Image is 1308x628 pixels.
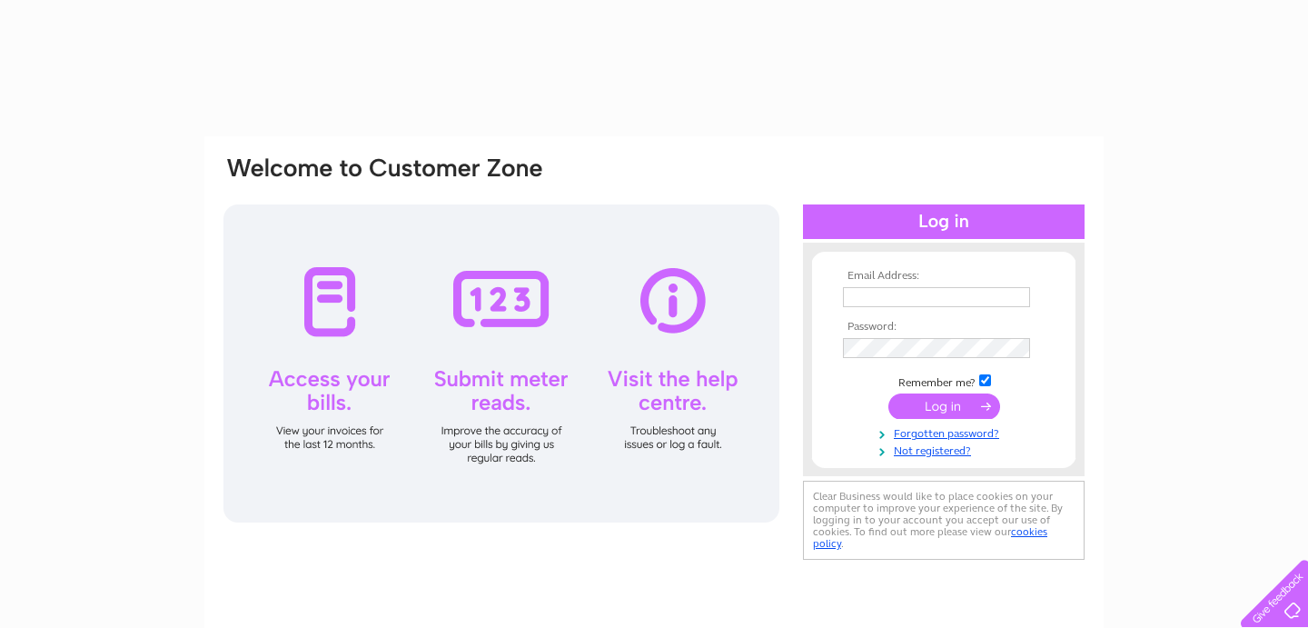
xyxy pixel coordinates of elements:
a: cookies policy [813,525,1047,550]
th: Password: [838,321,1049,334]
input: Submit [888,394,1000,419]
div: Clear Business would like to place cookies on your computer to improve your experience of the sit... [803,481,1085,560]
th: Email Address: [838,270,1049,283]
a: Forgotten password? [843,424,1049,441]
a: Not registered? [843,441,1049,458]
td: Remember me? [838,372,1049,390]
